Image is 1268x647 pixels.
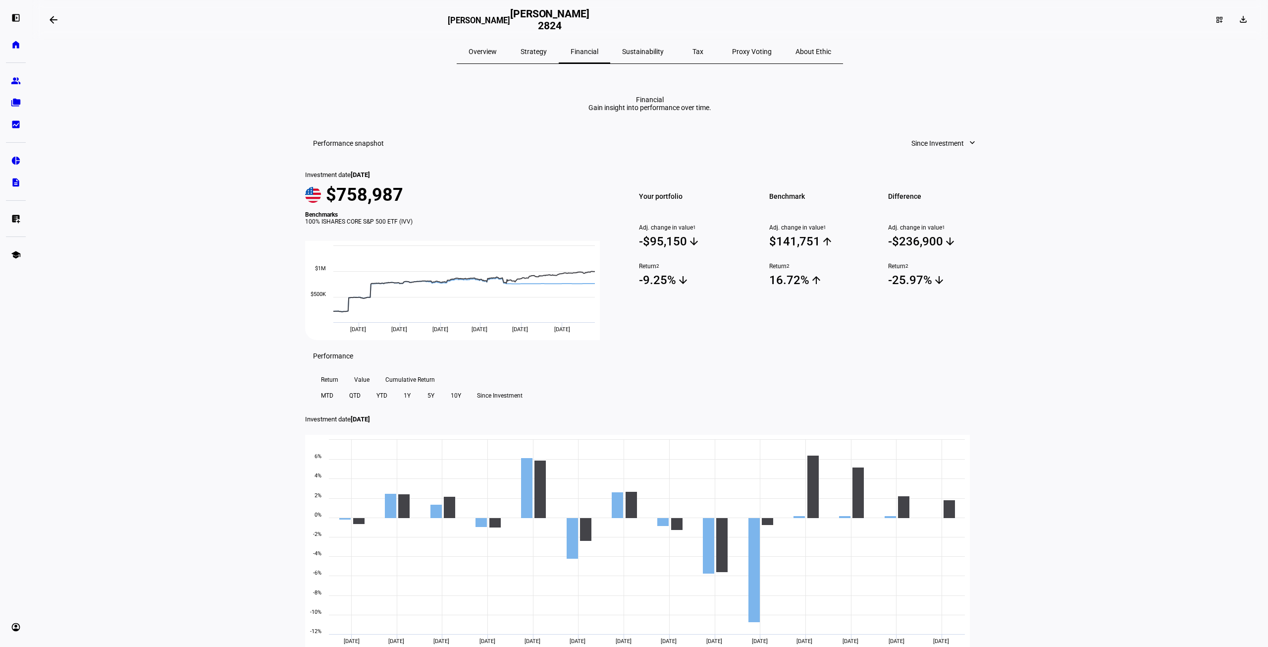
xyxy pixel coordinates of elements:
[433,638,449,645] span: [DATE]
[769,234,876,249] span: $141,751
[11,214,21,224] eth-mat-symbol: list_alt_add
[11,156,21,166] eth-mat-symbol: pie_chart
[315,472,321,479] text: 4%
[656,263,659,270] sup: 2
[11,40,21,50] eth-mat-symbol: home
[639,189,745,203] span: Your portfolio
[888,224,995,231] span: Adj. change in value
[769,263,876,270] span: Return
[385,372,435,388] span: Cumulative Return
[510,8,589,32] h2: [PERSON_NAME] 2824
[427,388,434,404] span: 5Y
[313,570,321,576] text: -6%
[48,14,59,26] mat-icon: arrow_backwards
[315,492,321,499] text: 2%
[369,388,395,404] button: YTD
[752,638,768,645] span: [DATE]
[677,274,689,286] mat-icon: arrow_downward
[905,263,908,270] sup: 2
[448,16,510,31] h3: [PERSON_NAME]
[388,638,404,645] span: [DATE]
[11,177,21,187] eth-mat-symbol: description
[341,388,369,404] button: QTD
[305,171,611,178] div: Investment date
[469,48,497,55] span: Overview
[305,96,995,112] eth-report-page-title: Financial
[477,388,523,404] span: Since Investment
[395,388,419,404] button: 1Y
[967,138,977,148] mat-icon: expand_more
[305,211,611,218] div: Benchmarks
[796,638,812,645] span: [DATE]
[944,235,956,247] mat-icon: arrow_downward
[512,326,528,333] span: [DATE]
[432,326,448,333] span: [DATE]
[639,235,687,248] div: -$95,150
[571,48,598,55] span: Financial
[888,189,995,203] span: Difference
[688,235,700,247] mat-icon: arrow_downward
[344,638,360,645] span: [DATE]
[942,224,945,231] sup: 1
[321,388,333,404] span: MTD
[326,184,403,205] span: $758,987
[821,235,833,247] mat-icon: arrow_upward
[769,189,876,203] span: Benchmark
[313,352,353,360] h3: Performance
[888,234,995,249] span: -$236,900
[11,622,21,632] eth-mat-symbol: account_circle
[6,115,26,134] a: bid_landscape
[376,388,387,404] span: YTD
[732,48,772,55] span: Proxy Voting
[901,133,987,153] button: Since Investment
[911,133,964,153] span: Since Investment
[479,638,495,645] span: [DATE]
[769,224,876,231] span: Adj. change in value
[933,274,945,286] mat-icon: arrow_downward
[521,48,547,55] span: Strategy
[11,119,21,129] eth-mat-symbol: bid_landscape
[391,326,407,333] span: [DATE]
[11,250,21,260] eth-mat-symbol: school
[469,388,530,404] button: Since Investment
[350,326,366,333] span: [DATE]
[310,628,321,635] text: -12%
[6,173,26,192] a: description
[351,171,370,178] span: [DATE]
[588,104,711,112] div: Gain insight into performance over time.
[315,512,321,518] text: 0%
[795,48,831,55] span: About Ethic
[1215,16,1223,24] mat-icon: dashboard_customize
[6,71,26,91] a: group
[315,265,326,272] text: $1M
[6,35,26,55] a: home
[310,609,321,615] text: -10%
[377,372,443,388] button: Cumulative Return
[313,589,321,596] text: -8%
[11,98,21,108] eth-mat-symbol: folder_copy
[419,388,443,404] button: 5Y
[843,638,858,645] span: [DATE]
[933,638,949,645] span: [DATE]
[525,638,540,645] span: [DATE]
[823,224,826,231] sup: 1
[888,263,995,270] span: Return
[639,273,745,288] span: -9.25%
[554,326,570,333] span: [DATE]
[472,326,487,333] span: [DATE]
[622,48,664,55] span: Sustainability
[810,274,822,286] mat-icon: arrow_upward
[313,372,346,388] button: Return
[888,273,995,288] span: -25.97%
[315,453,321,460] text: 6%
[313,531,321,537] text: -2%
[451,388,461,404] span: 10Y
[616,638,632,645] span: [DATE]
[305,218,611,225] div: 100% ISHARES CORE S&P 500 ETF (IVV)
[570,638,585,645] span: [DATE]
[349,388,361,404] span: QTD
[769,273,876,288] span: 16.72%
[692,48,703,55] span: Tax
[639,224,745,231] span: Adj. change in value
[313,388,341,404] button: MTD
